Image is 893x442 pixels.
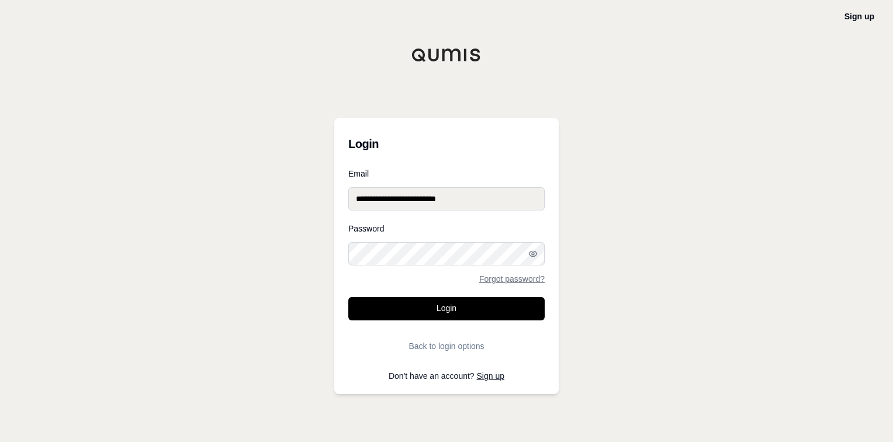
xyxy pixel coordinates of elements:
[348,225,545,233] label: Password
[348,372,545,380] p: Don't have an account?
[479,275,545,283] a: Forgot password?
[348,132,545,156] h3: Login
[844,12,874,21] a: Sign up
[477,371,504,381] a: Sign up
[348,170,545,178] label: Email
[411,48,482,62] img: Qumis
[348,297,545,320] button: Login
[348,334,545,358] button: Back to login options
